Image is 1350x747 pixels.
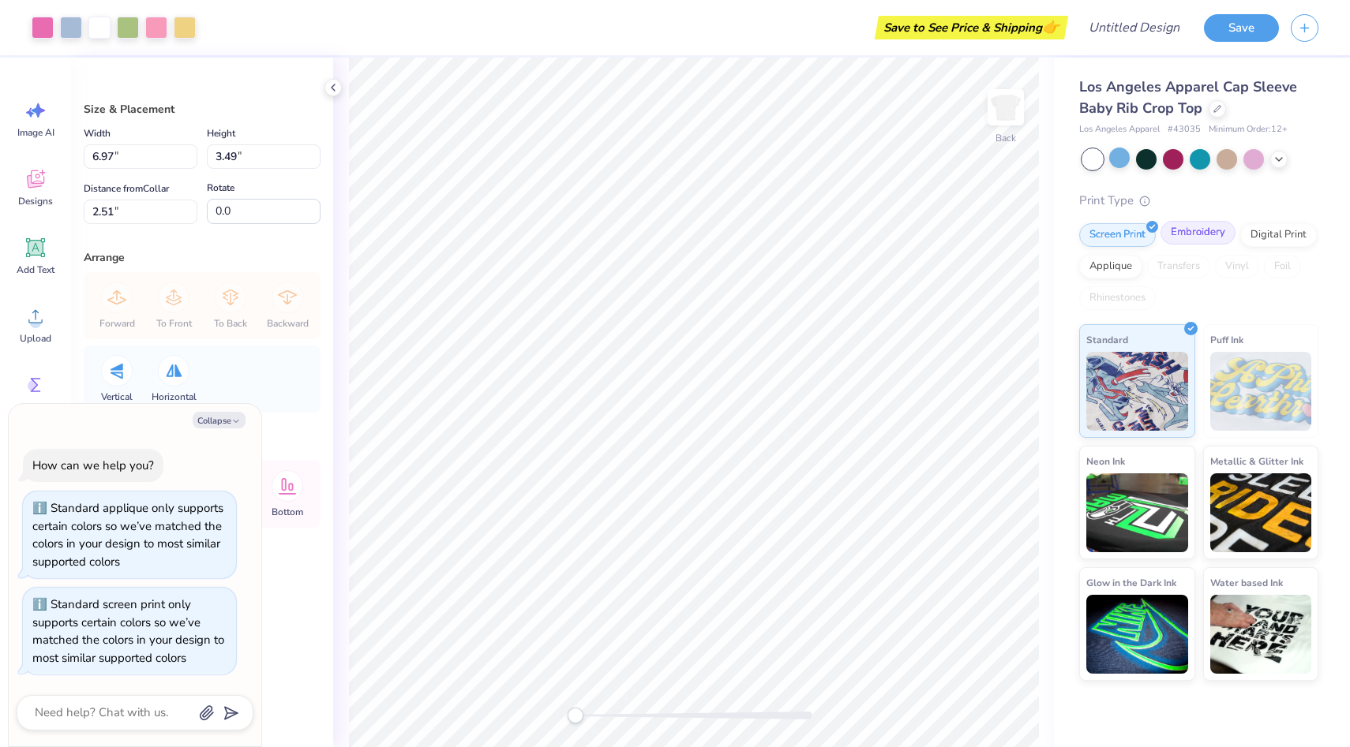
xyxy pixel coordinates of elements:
img: Back [990,92,1022,123]
div: Rhinestones [1079,286,1156,310]
img: Puff Ink [1210,352,1312,431]
label: Rotate [207,178,234,197]
span: Metallic & Glitter Ink [1210,453,1303,469]
div: Arrange [84,249,321,266]
span: Standard [1086,331,1128,348]
span: Greek [24,401,48,413]
label: Height [207,124,235,143]
div: Transfers [1147,255,1210,278]
div: Print Type [1079,192,1318,210]
div: Embroidery [1161,221,1236,245]
div: Vinyl [1215,255,1259,278]
img: Water based Ink [1210,595,1312,674]
span: Upload [20,332,51,345]
span: Los Angeles Apparel Cap Sleeve Baby Rib Crop Top [1079,77,1297,118]
div: Foil [1264,255,1301,278]
img: Metallic & Glitter Ink [1210,473,1312,552]
span: 👉 [1042,17,1059,36]
div: Standard applique only supports certain colors so we’ve matched the colors in your design to most... [32,500,223,570]
img: Standard [1086,352,1188,431]
img: Neon Ink [1086,473,1188,552]
span: Neon Ink [1086,453,1125,469]
button: Collapse [193,412,246,428]
span: Add Text [17,263,54,276]
div: Accessibility label [568,708,583,723]
span: Puff Ink [1210,331,1243,348]
span: # 43035 [1168,123,1201,136]
span: Image AI [17,126,54,139]
img: Glow in the Dark Ink [1086,595,1188,674]
label: Distance from Collar [84,179,169,198]
button: Save [1204,14,1279,42]
span: Glow in the Dark Ink [1086,574,1176,591]
div: Standard screen print only supports certain colors so we’ve matched the colors in your design to ... [32,596,224,666]
span: Los Angeles Apparel [1079,123,1160,136]
div: Applique [1079,255,1142,278]
div: Screen Print [1079,223,1156,247]
span: Water based Ink [1210,574,1283,591]
span: Bottom [272,506,303,518]
span: Minimum Order: 12 + [1209,123,1288,136]
label: Width [84,124,111,143]
input: Untitled Design [1076,12,1192,43]
div: How can we help you? [32,458,154,473]
span: Vertical [101,390,133,403]
span: Designs [18,195,53,207]
div: Digital Print [1240,223,1317,247]
div: Size & Placement [84,101,321,118]
div: Back [996,131,1016,145]
div: Save to See Price & Shipping [879,16,1064,39]
span: Horizontal [152,390,197,403]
